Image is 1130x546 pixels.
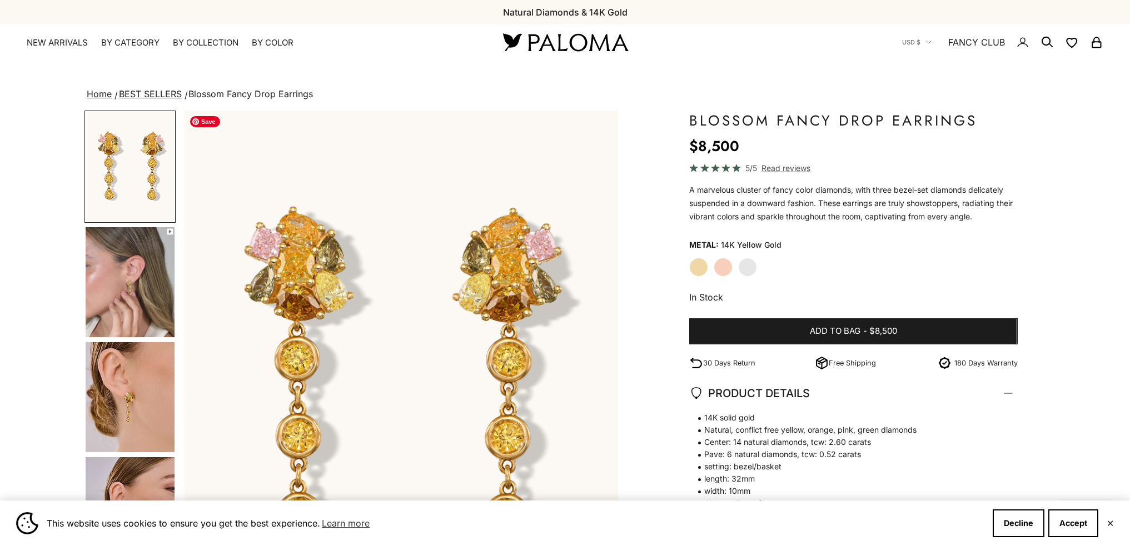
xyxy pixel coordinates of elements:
img: #YellowGold #WhiteGold #RoseGold [86,342,175,452]
nav: Secondary navigation [902,24,1103,60]
span: setting: bezel/basket [689,460,1006,473]
p: In Stock [689,290,1017,304]
p: Natural Diamonds & 14K Gold [503,5,628,19]
span: PRODUCT DETAILS [689,384,810,403]
nav: Primary navigation [27,37,476,48]
span: length: 32mm [689,473,1006,485]
span: Blossom Fancy Drop Earrings [188,88,313,99]
button: Go to item 4 [84,226,176,338]
span: 5/5 [745,162,757,174]
span: $8,500 [869,324,897,338]
a: Learn more [320,515,371,532]
span: 14K solid gold [689,412,1006,424]
nav: breadcrumbs [84,87,1045,102]
a: 5/5 Read reviews [689,162,1017,174]
span: Add to bag [810,324,860,338]
button: Add to bag-$8,500 [689,318,1017,345]
legend: Metal: [689,237,719,253]
span: USD $ [902,37,920,47]
button: Go to item 1 [84,111,176,223]
button: Go to item 5 [84,341,176,453]
span: Save [190,116,220,127]
span: Read reviews [761,162,810,174]
p: Free Shipping [829,357,876,369]
variant-option-value: 14K Yellow Gold [721,237,781,253]
button: Accept [1048,509,1098,537]
button: Decline [993,509,1044,537]
span: Pave: 6 natural diamonds, tcw: 0.52 carats [689,448,1006,460]
button: USD $ [902,37,932,47]
span: Natural, conflict free yellow, orange, pink, green diamonds [689,424,1006,436]
a: BEST SELLERS [119,88,182,99]
h1: Blossom Fancy Drop Earrings [689,111,1017,131]
span: This website uses cookies to ensure you get the best experience. [47,515,984,532]
span: Closure: Butterfly [689,497,1006,509]
span: width: 10mm [689,485,1006,497]
a: FANCY CLUB [948,35,1005,49]
img: #YellowGold [86,112,175,222]
summary: By Category [101,37,160,48]
summary: PRODUCT DETAILS [689,373,1017,414]
summary: By Color [252,37,293,48]
button: Close [1107,520,1114,527]
img: Cookie banner [16,512,38,534]
a: Home [87,88,112,99]
p: 30 Days Return [703,357,755,369]
sale-price: $8,500 [689,135,739,157]
img: #YellowGold #RoseGold #WhiteGold [86,227,175,337]
span: Center: 14 natural diamonds, tcw: 2.60 carats [689,436,1006,448]
summary: By Collection [173,37,238,48]
p: 180 Days Warranty [954,357,1018,369]
a: NEW ARRIVALS [27,37,88,48]
p: A marvelous cluster of fancy color diamonds, with three bezel-set diamonds delicately suspended i... [689,183,1017,223]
